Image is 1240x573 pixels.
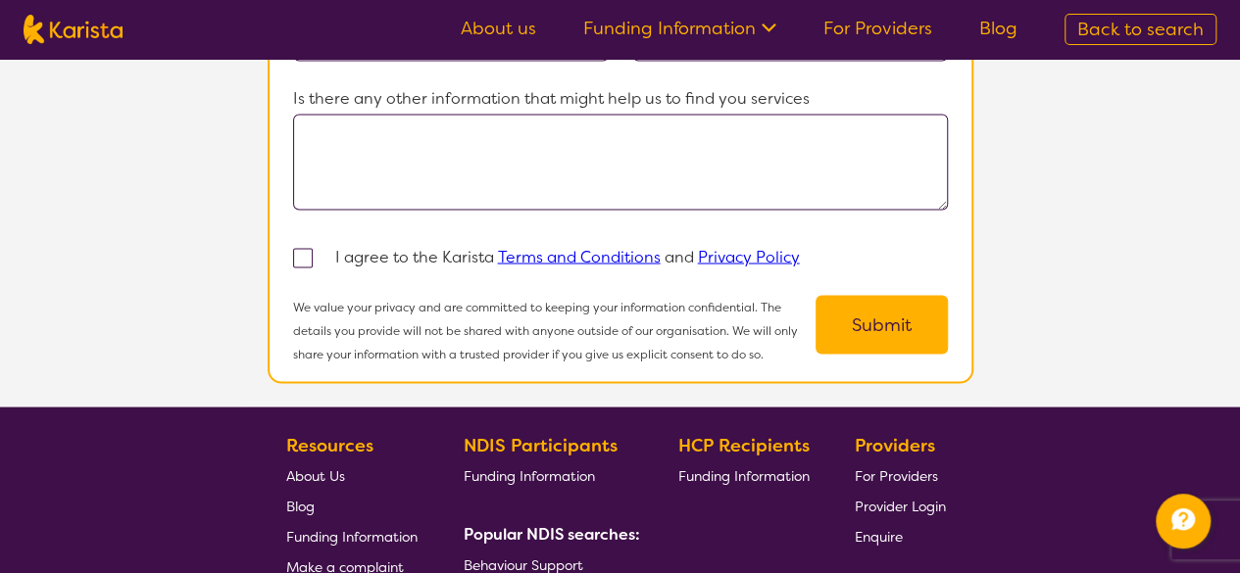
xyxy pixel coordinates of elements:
[677,433,809,456] b: HCP Recipients
[286,466,345,484] span: About Us
[698,246,800,266] a: Privacy Policy
[286,459,418,490] a: About Us
[286,497,315,514] span: Blog
[286,433,373,456] b: Resources
[286,527,418,545] span: Funding Information
[1077,18,1204,41] span: Back to search
[464,459,632,490] a: Funding Information
[464,466,595,484] span: Funding Information
[464,433,618,456] b: NDIS Participants
[335,242,800,271] p: I agree to the Karista and
[1065,14,1216,45] a: Back to search
[464,523,640,544] b: Popular NDIS searches:
[286,520,418,550] a: Funding Information
[1156,494,1211,549] button: Channel Menu
[583,17,776,40] a: Funding Information
[464,555,583,573] span: Behaviour Support
[461,17,536,40] a: About us
[816,295,948,354] button: Submit
[855,459,946,490] a: For Providers
[855,466,938,484] span: For Providers
[498,246,661,266] a: Terms and Conditions
[677,459,809,490] a: Funding Information
[979,17,1017,40] a: Blog
[293,84,948,114] p: Is there any other information that might help us to find you services
[677,466,809,484] span: Funding Information
[823,17,932,40] a: For Providers
[24,15,123,44] img: Karista logo
[855,490,946,520] a: Provider Login
[855,527,903,545] span: Enquire
[855,520,946,550] a: Enquire
[855,497,946,514] span: Provider Login
[855,433,935,456] b: Providers
[293,295,816,365] p: We value your privacy and are committed to keeping your information confidential. The details you...
[286,490,418,520] a: Blog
